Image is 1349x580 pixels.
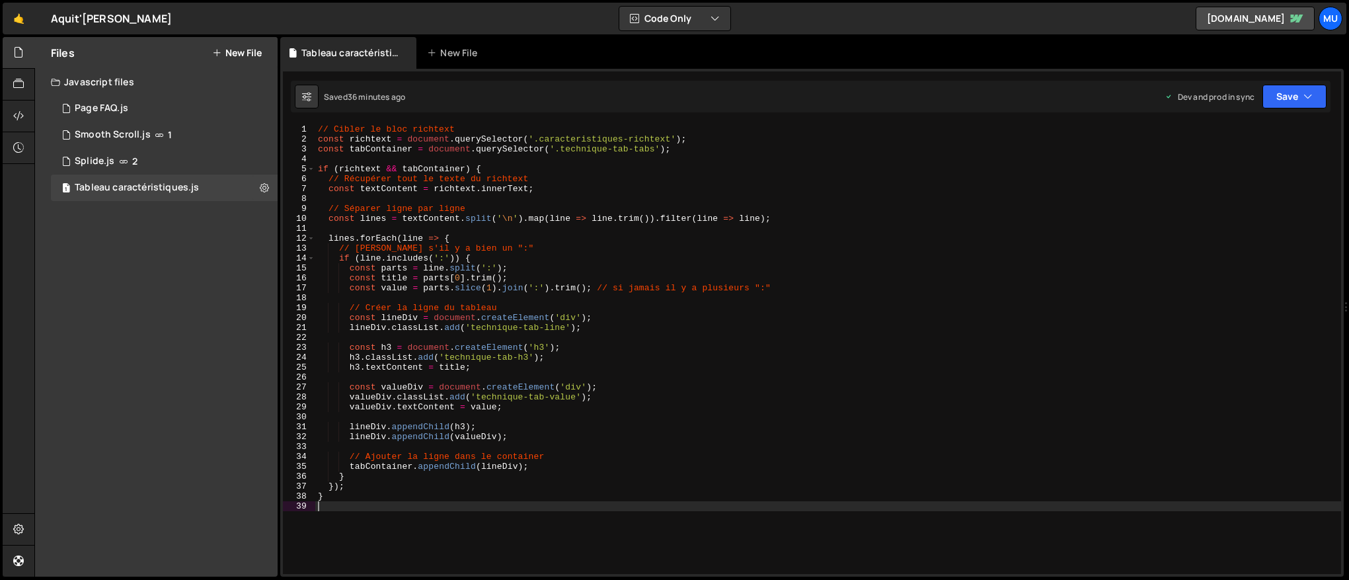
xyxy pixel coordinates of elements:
h2: Files [51,46,75,60]
div: Dev and prod in sync [1165,91,1254,103]
div: 21 [283,323,315,333]
div: 14 [283,253,315,263]
div: 24 [283,352,315,362]
a: [DOMAIN_NAME] [1196,7,1315,30]
div: 18 [283,293,315,303]
div: Smooth Scroll.js [75,129,151,141]
a: 🤙 [3,3,35,34]
a: Mu [1319,7,1342,30]
div: 26 [283,372,315,382]
span: 2 [132,156,137,167]
div: 25 [283,362,315,372]
div: 28 [283,392,315,402]
span: 1 [62,184,70,194]
div: 36 minutes ago [348,91,405,103]
div: 9 [283,204,315,214]
div: 34 [283,452,315,462]
div: 12 [283,233,315,243]
div: 16979/46569.js [51,95,278,122]
div: 38 [283,491,315,501]
div: 7 [283,184,315,194]
div: New File [427,46,482,60]
div: 17 [283,283,315,293]
div: Javascript files [35,69,278,95]
div: 22 [283,333,315,343]
div: 2 [283,134,315,144]
div: 16979/46848.js [51,175,278,201]
div: Page FAQ.js [75,103,128,114]
div: 8 [283,194,315,204]
span: 1 [168,130,172,140]
div: 11 [283,224,315,233]
div: 39 [283,501,315,511]
div: Aquit'[PERSON_NAME] [51,11,172,26]
div: 37 [283,481,315,491]
div: 5 [283,164,315,174]
div: 33 [283,442,315,452]
div: 16979/46567.js [51,122,278,148]
div: Tableau caractéristiques.js [301,46,401,60]
div: 19 [283,303,315,313]
button: Code Only [619,7,730,30]
div: 3 [283,144,315,154]
div: 10 [283,214,315,224]
div: 16979/46568.js [51,148,278,175]
div: 32 [283,432,315,442]
div: 31 [283,422,315,432]
div: 15 [283,263,315,273]
div: Tableau caractéristiques.js [75,182,199,194]
button: New File [212,48,262,58]
div: 36 [283,472,315,481]
div: 1 [283,124,315,134]
div: 29 [283,402,315,412]
div: 4 [283,154,315,164]
div: 13 [283,243,315,253]
div: 6 [283,174,315,184]
div: 20 [283,313,315,323]
div: 30 [283,412,315,422]
div: 16 [283,273,315,283]
div: 35 [283,462,315,472]
div: 27 [283,382,315,392]
button: Save [1262,85,1327,108]
div: Saved [324,91,405,103]
div: 23 [283,343,315,352]
div: Splide.js [75,155,114,167]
